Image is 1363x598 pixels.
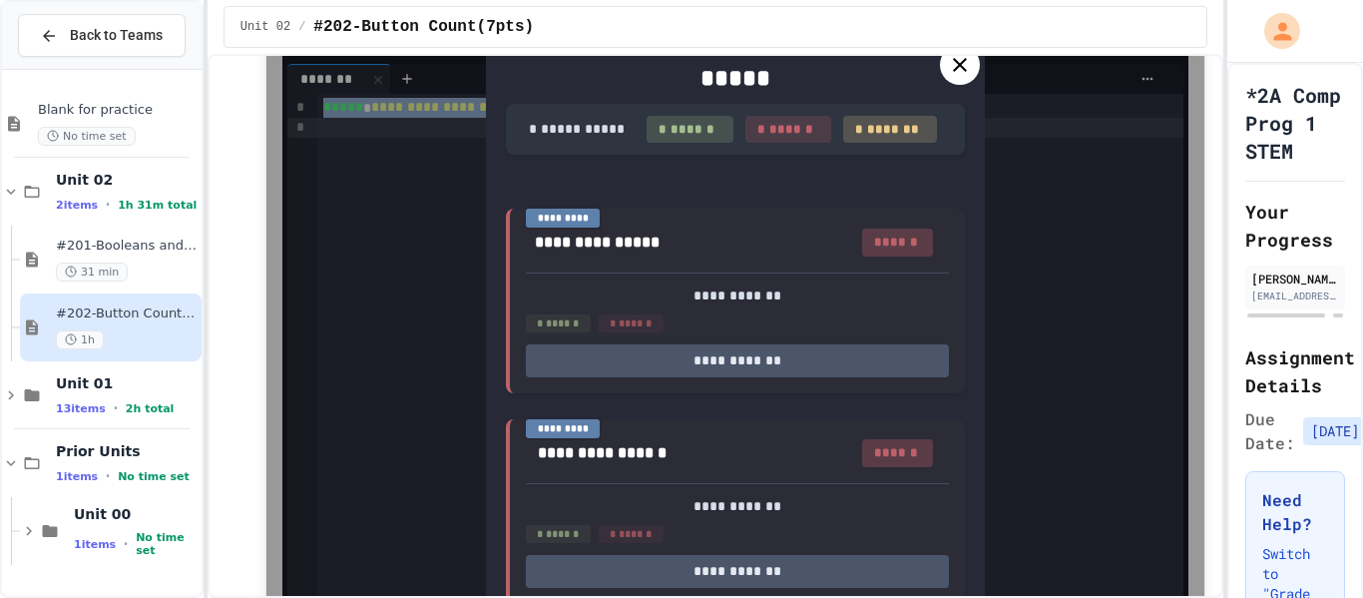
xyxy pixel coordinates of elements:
[1251,289,1339,303] div: [EMAIL_ADDRESS][DOMAIN_NAME]
[114,400,118,416] span: •
[1243,8,1305,54] div: My Account
[56,374,198,392] span: Unit 01
[1245,198,1345,254] h2: Your Progress
[56,470,98,483] span: 1 items
[118,199,197,212] span: 1h 31m total
[38,127,136,146] span: No time set
[56,238,198,255] span: #201-Booleans and Buttons(7pts)
[74,505,198,523] span: Unit 00
[1262,488,1328,536] h3: Need Help?
[124,536,128,552] span: •
[1245,343,1345,399] h2: Assignment Details
[56,442,198,460] span: Prior Units
[56,305,198,322] span: #202-Button Count(7pts)
[136,531,198,557] span: No time set
[126,402,175,415] span: 2h total
[56,263,128,282] span: 31 min
[56,171,198,189] span: Unit 02
[313,15,534,39] span: #202-Button Count(7pts)
[56,199,98,212] span: 2 items
[38,102,198,119] span: Blank for practice
[74,538,116,551] span: 1 items
[1251,270,1339,288] div: [PERSON_NAME] [PERSON_NAME]
[106,468,110,484] span: •
[18,14,186,57] button: Back to Teams
[56,330,104,349] span: 1h
[1245,407,1295,455] span: Due Date:
[240,19,290,35] span: Unit 02
[70,25,163,46] span: Back to Teams
[118,470,190,483] span: No time set
[1245,81,1345,165] h1: *2A Comp Prog 1 STEM
[106,197,110,213] span: •
[298,19,305,35] span: /
[56,402,106,415] span: 13 items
